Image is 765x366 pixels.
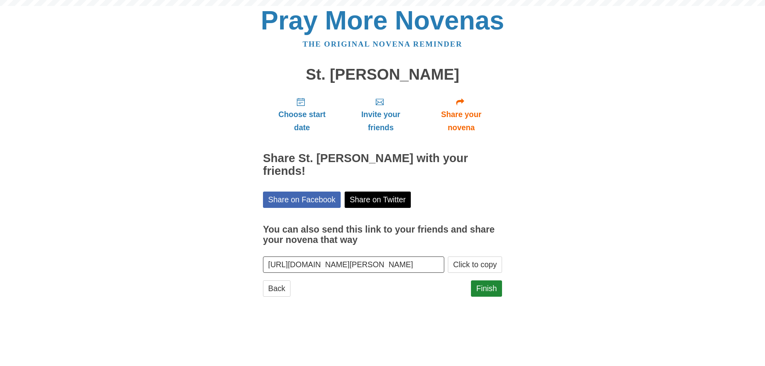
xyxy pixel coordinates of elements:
[471,280,502,297] a: Finish
[263,192,341,208] a: Share on Facebook
[349,108,412,134] span: Invite your friends
[448,256,502,273] button: Click to copy
[261,6,504,35] a: Pray More Novenas
[420,91,502,138] a: Share your novena
[345,192,411,208] a: Share on Twitter
[303,40,463,48] a: The original novena reminder
[263,225,502,245] h3: You can also send this link to your friends and share your novena that way
[263,152,502,178] h2: Share St. [PERSON_NAME] with your friends!
[271,108,333,134] span: Choose start date
[263,280,290,297] a: Back
[341,91,420,138] a: Invite your friends
[428,108,494,134] span: Share your novena
[263,91,341,138] a: Choose start date
[263,66,502,83] h1: St. [PERSON_NAME]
